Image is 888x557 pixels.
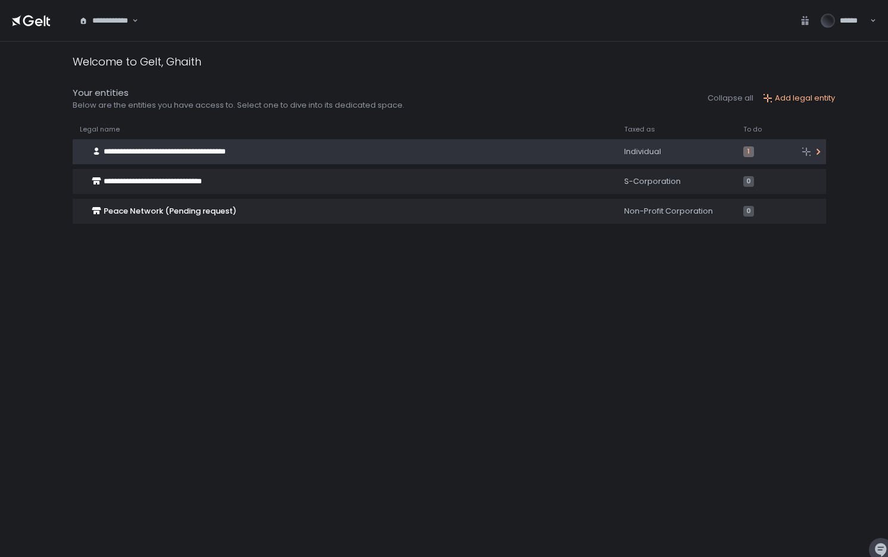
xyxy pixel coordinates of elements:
[624,176,729,187] div: S-Corporation
[743,176,754,187] span: 0
[708,93,753,104] button: Collapse all
[73,86,404,100] div: Your entities
[73,100,404,111] div: Below are the entities you have access to. Select one to dive into its dedicated space.
[71,8,138,34] div: Search for option
[624,146,729,157] div: Individual
[743,206,754,217] span: 0
[104,205,236,217] span: Peace Network (Pending request)
[73,54,201,70] div: Welcome to Gelt, Ghaith
[80,125,120,134] span: Legal name
[624,125,655,134] span: Taxed as
[743,146,754,157] span: 1
[130,15,131,27] input: Search for option
[743,125,762,134] span: To do
[624,206,729,217] div: Non-Profit Corporation
[763,93,835,104] button: Add legal entity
